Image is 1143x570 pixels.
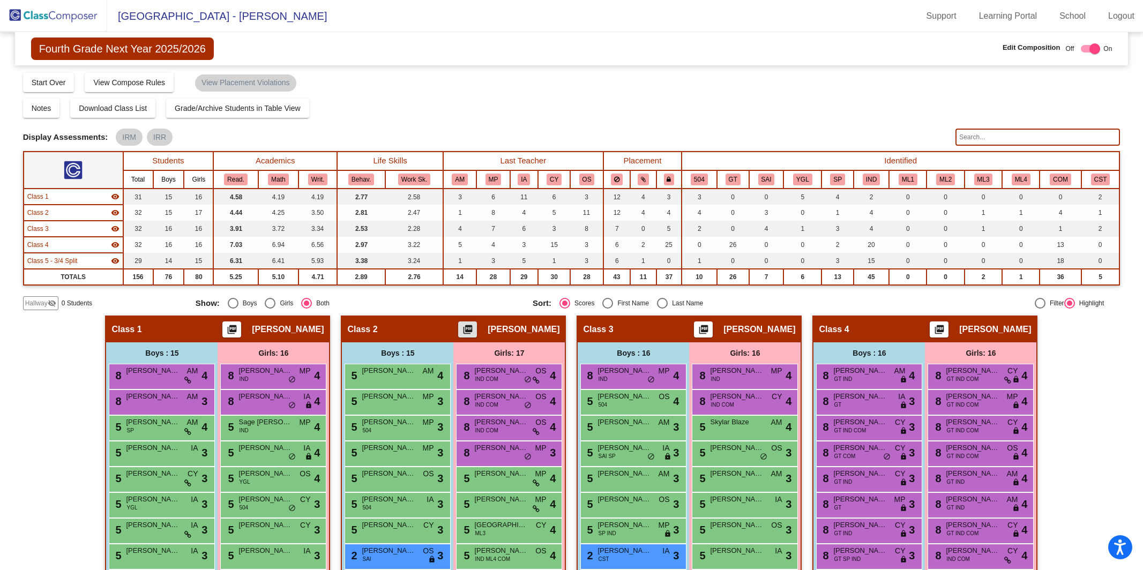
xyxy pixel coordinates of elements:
[726,174,741,185] button: GT
[476,269,510,285] td: 28
[854,253,889,269] td: 15
[682,253,716,269] td: 1
[533,298,862,309] mat-radio-group: Select an option
[697,324,710,339] mat-icon: picture_as_pdf
[854,189,889,205] td: 2
[717,170,749,189] th: Gifted and Talented
[783,205,821,221] td: 0
[111,224,119,233] mat-icon: visibility
[476,237,510,253] td: 4
[93,78,165,87] span: View Compose Rules
[863,174,880,185] button: IND
[24,205,123,221] td: Heidi Lee - No Class Name
[226,324,238,339] mat-icon: picture_as_pdf
[385,253,443,269] td: 3.24
[854,269,889,285] td: 45
[613,298,649,308] div: First Name
[385,221,443,237] td: 2.28
[123,221,153,237] td: 32
[656,170,682,189] th: Keep with teacher
[347,324,377,335] span: Class 2
[510,237,538,253] td: 3
[1002,170,1040,189] th: Level 4 multilanguage learner
[819,324,849,335] span: Class 4
[213,253,258,269] td: 6.31
[222,321,241,337] button: Print Students Details
[603,170,630,189] th: Keep away students
[1091,174,1110,185] button: CST
[443,253,476,269] td: 1
[1040,170,1081,189] th: Combo prospect
[1081,189,1120,205] td: 2
[213,237,258,253] td: 7.03
[123,170,153,189] th: Total
[510,221,538,237] td: 6
[1040,205,1081,221] td: 4
[111,324,141,335] span: Class 1
[749,170,783,189] th: Specialized Academic Instruction
[268,174,288,185] button: Math
[927,253,964,269] td: 0
[1002,221,1040,237] td: 0
[70,99,155,118] button: Download Class List
[570,253,603,269] td: 3
[153,189,184,205] td: 15
[510,170,538,189] th: IIyce Adele
[443,170,476,189] th: Amy Maynard
[510,205,538,221] td: 4
[23,132,108,142] span: Display Assessments:
[965,269,1002,285] td: 2
[547,174,562,185] button: CY
[1040,221,1081,237] td: 1
[111,192,119,201] mat-icon: visibility
[899,174,917,185] button: ML1
[749,269,783,285] td: 7
[668,298,703,308] div: Last Name
[682,189,716,205] td: 3
[184,170,213,189] th: Girls
[452,174,468,185] button: AM
[27,208,49,217] span: Class 2
[337,205,385,221] td: 2.81
[337,189,385,205] td: 2.77
[749,221,783,237] td: 4
[783,189,821,205] td: 5
[510,189,538,205] td: 11
[476,221,510,237] td: 7
[603,269,630,285] td: 43
[854,170,889,189] th: Independent Worker/ Self-Starter/ Motivated
[889,170,927,189] th: Level 1 Multilanguage learner
[27,256,78,266] span: Class 5 - 3/4 Split
[682,152,1119,170] th: Identified
[1003,42,1060,53] span: Edit Composition
[603,237,630,253] td: 6
[965,205,1002,221] td: 1
[749,205,783,221] td: 3
[927,269,964,285] td: 0
[927,170,964,189] th: Level 2 Multilanguage learner
[476,205,510,221] td: 8
[656,269,682,285] td: 37
[656,253,682,269] td: 0
[1081,237,1120,253] td: 0
[889,253,927,269] td: 0
[337,152,443,170] th: Life Skills
[682,205,716,221] td: 4
[959,324,1031,335] span: [PERSON_NAME]
[578,342,689,364] div: Boys : 16
[1040,269,1081,285] td: 36
[79,104,147,112] span: Download Class List
[682,221,716,237] td: 2
[889,205,927,221] td: 0
[974,174,993,185] button: ML3
[24,269,123,285] td: TOTALS
[918,7,965,25] a: Support
[1002,269,1040,285] td: 1
[1081,205,1120,221] td: 1
[258,237,298,253] td: 6.94
[123,189,153,205] td: 31
[213,269,258,285] td: 5.25
[936,174,955,185] button: ML2
[213,189,258,205] td: 4.58
[337,269,385,285] td: 2.89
